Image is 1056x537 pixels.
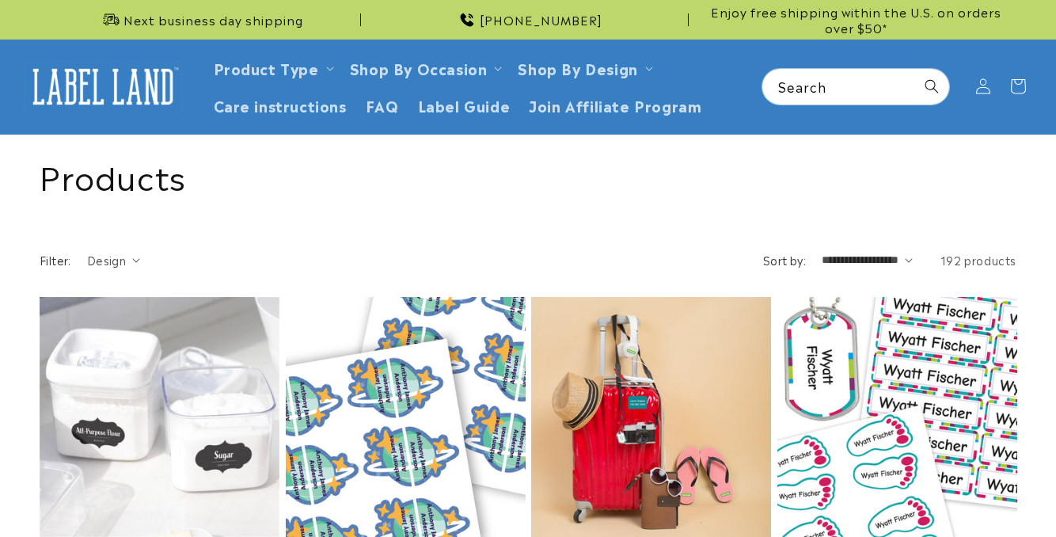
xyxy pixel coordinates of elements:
button: Search [914,69,949,104]
summary: Shop By Design [508,49,659,86]
span: Join Affiliate Program [529,96,701,114]
span: Label Guide [418,96,511,114]
a: Shop By Design [518,57,637,78]
a: FAQ [356,86,408,124]
summary: Shop By Occasion [340,49,509,86]
span: [PHONE_NUMBER] [480,12,602,28]
span: Care instructions [214,96,347,114]
h2: Filter: [40,252,71,268]
img: Label Land [24,62,182,111]
span: 192 products [940,252,1016,268]
span: Shop By Occasion [350,59,488,77]
label: Sort by: [763,252,806,268]
span: Next business day shipping [123,12,303,28]
summary: Product Type [204,49,340,86]
h1: Products [40,154,1016,196]
span: Design [87,252,126,268]
a: Product Type [214,57,319,78]
span: Enjoy free shipping within the U.S. on orders over $50* [695,4,1016,35]
a: Label Guide [408,86,520,124]
span: FAQ [366,96,399,114]
iframe: Gorgias Floating Chat [724,463,1040,521]
a: Join Affiliate Program [519,86,711,124]
summary: Design (0 selected) [87,252,140,268]
a: Care instructions [204,86,356,124]
a: Label Land [18,56,188,117]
